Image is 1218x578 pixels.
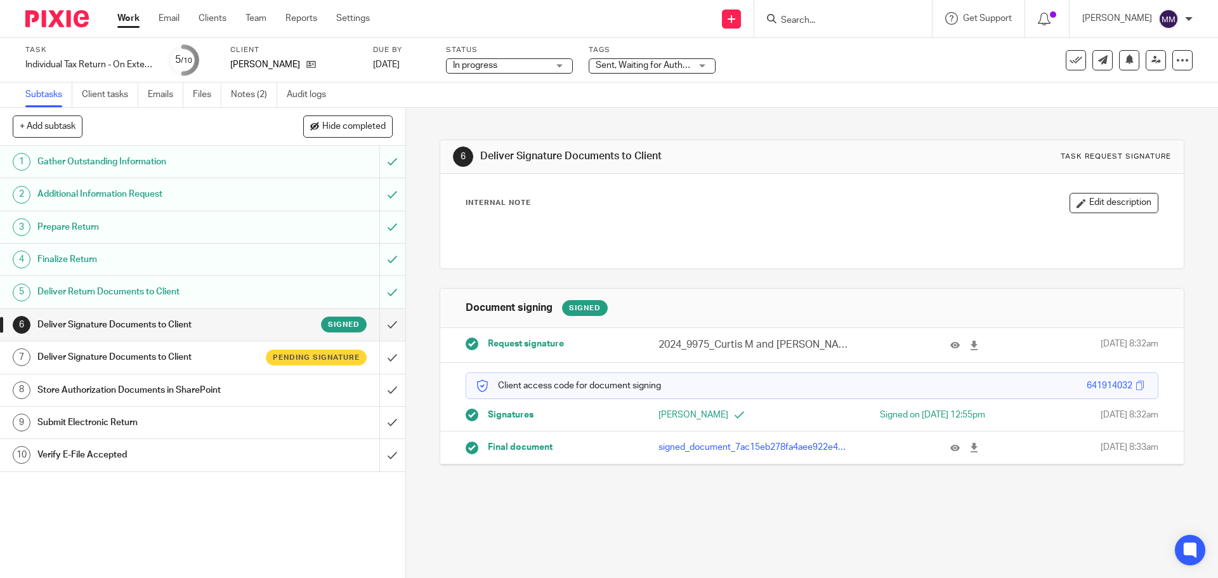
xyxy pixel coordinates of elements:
div: 6 [453,147,473,167]
label: Due by [373,45,430,55]
span: Get Support [963,14,1012,23]
a: Notes (2) [231,82,277,107]
div: 7 [13,348,30,366]
img: svg%3E [1158,9,1179,29]
div: 3 [13,218,30,236]
p: signed_document_7ac15eb278fa4aee922e472c9a1a2edd.pdf [658,441,850,454]
div: Signed on [DATE] 12:55pm [832,409,985,421]
label: Tags [589,45,716,55]
a: Email [159,12,180,25]
div: 2 [13,186,30,204]
button: Hide completed [303,115,393,137]
span: Final document [488,441,553,454]
a: Subtasks [25,82,72,107]
label: Client [230,45,357,55]
p: Client access code for document signing [476,379,661,392]
label: Status [446,45,573,55]
h1: Store Authorization Documents in SharePoint [37,381,257,400]
span: In progress [453,61,497,70]
a: Audit logs [287,82,336,107]
div: Signed [562,300,608,316]
p: Internal Note [466,198,531,208]
a: Clients [199,12,226,25]
a: Client tasks [82,82,138,107]
span: Sent, Waiting for Authorization + 2 [596,61,730,70]
small: /10 [181,57,192,64]
div: 1 [13,153,30,171]
a: Reports [285,12,317,25]
div: 9 [13,414,30,431]
button: + Add subtask [13,115,82,137]
div: 5 [13,284,30,301]
h1: Deliver Signature Documents to Client [37,315,257,334]
input: Search [780,15,894,27]
h1: Document signing [466,301,553,315]
a: Files [193,82,221,107]
a: Work [117,12,140,25]
span: [DATE] 8:32am [1101,338,1158,352]
div: 641914032 [1087,379,1132,392]
h1: Prepare Return [37,218,257,237]
span: Request signature [488,338,564,350]
h1: Deliver Signature Documents to Client [37,348,257,367]
h1: Deliver Return Documents to Client [37,282,257,301]
img: Pixie [25,10,89,27]
p: [PERSON_NAME] [230,58,300,71]
div: Individual Tax Return - On Extension [25,58,152,71]
div: 5 [175,53,192,67]
button: Edit description [1070,193,1158,213]
a: Team [246,12,266,25]
span: Signed [328,319,360,330]
span: Signatures [488,409,534,421]
span: Pending signature [273,352,360,363]
h1: Submit Electronic Return [37,413,257,432]
a: Settings [336,12,370,25]
h1: Finalize Return [37,250,257,269]
span: [DATE] 8:33am [1101,441,1158,454]
div: 4 [13,251,30,268]
label: Task [25,45,152,55]
h1: Additional Information Request [37,185,257,204]
h1: Verify E-File Accepted [37,445,257,464]
div: 8 [13,381,30,399]
h1: Deliver Signature Documents to Client [480,150,839,163]
div: 6 [13,316,30,334]
span: [DATE] [373,60,400,69]
div: Task request signature [1061,152,1171,162]
span: Hide completed [322,122,386,132]
div: 10 [13,446,30,464]
a: Emails [148,82,183,107]
span: [DATE] 8:32am [1101,409,1158,421]
p: 2024_9975_Curtis M and [PERSON_NAME].pdf [658,338,850,352]
h1: Gather Outstanding Information [37,152,257,171]
p: [PERSON_NAME] [658,409,812,421]
p: [PERSON_NAME] [1082,12,1152,25]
